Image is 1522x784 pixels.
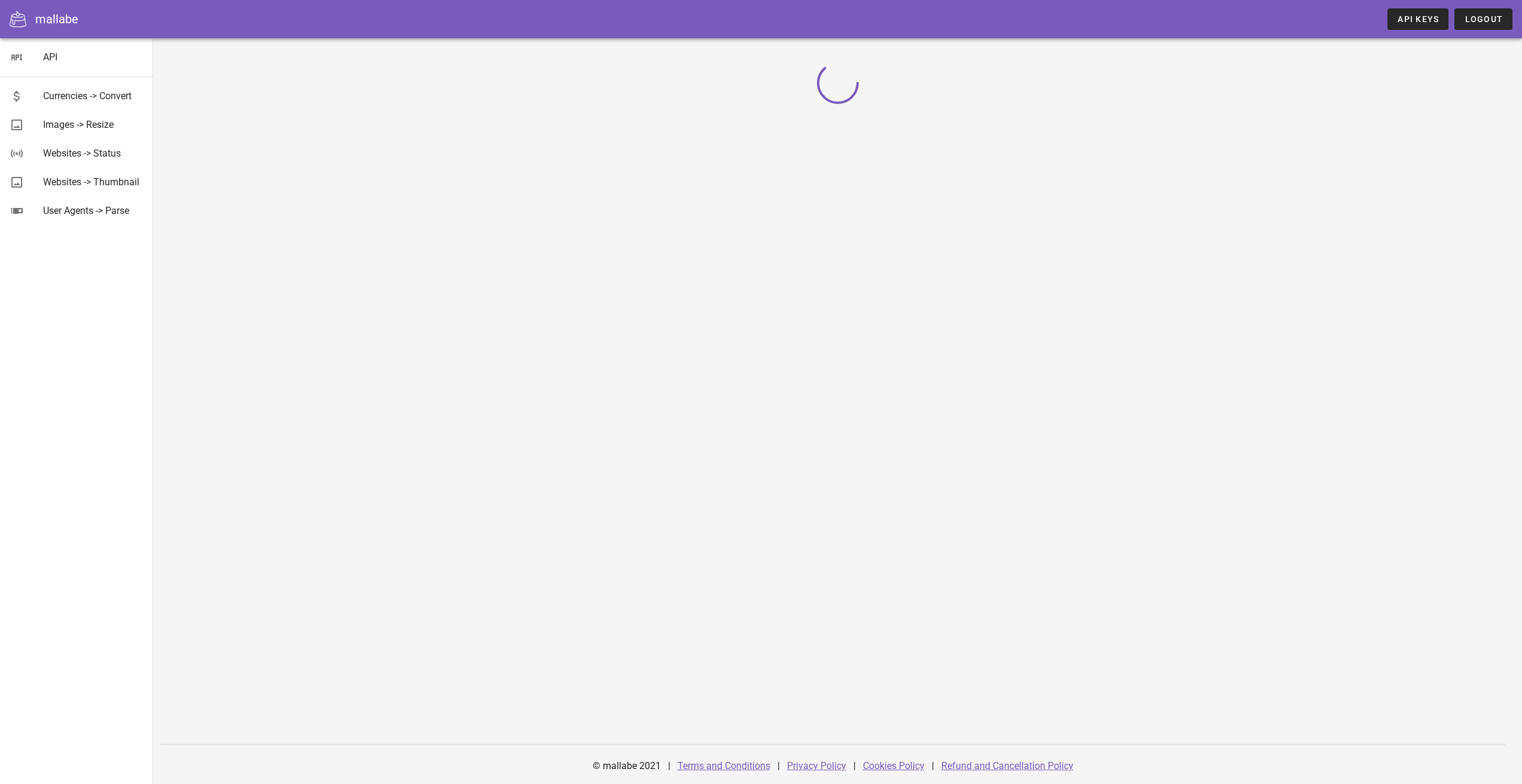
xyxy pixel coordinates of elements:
a: Refund and Cancellation Policy [941,760,1073,771]
div: mallabe [35,10,78,28]
div: | [853,752,856,780]
div: | [777,752,780,780]
div: | [668,752,670,780]
div: © mallabe 2021 [585,752,668,780]
div: Currencies -> Convert [43,90,144,102]
button: Logout [1454,8,1512,30]
span: Logout [1464,14,1503,24]
div: User Agents -> Parse [43,205,144,216]
a: API Keys [1387,8,1448,30]
div: Websites -> Status [43,148,144,159]
div: API [43,51,144,63]
div: | [932,752,934,780]
a: Privacy Policy [787,760,846,771]
span: API Keys [1397,14,1439,24]
a: Cookies Policy [863,760,925,771]
div: Websites -> Thumbnail [43,176,144,188]
a: Terms and Conditions [678,760,770,771]
div: Images -> Resize [43,119,144,130]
